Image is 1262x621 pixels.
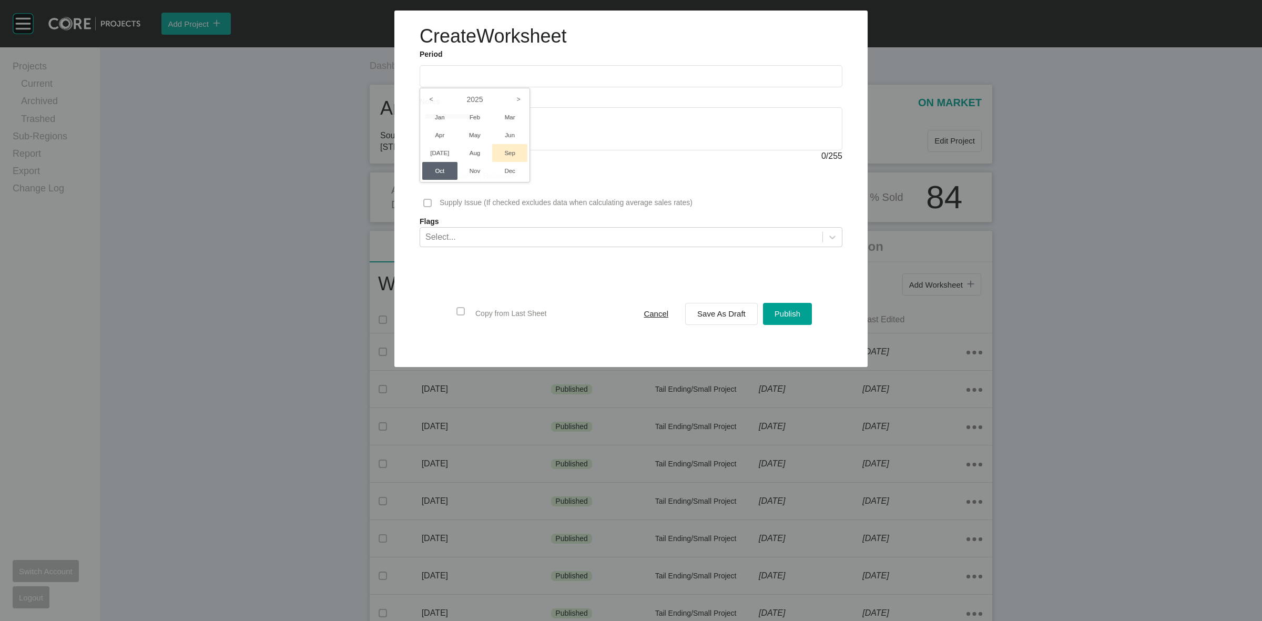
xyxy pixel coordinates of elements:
li: Nov [457,162,493,180]
li: Feb [457,108,493,126]
li: Apr [422,126,457,144]
li: Jun [492,126,527,144]
label: 2025 [422,90,527,108]
li: Jan [422,108,457,126]
li: Mar [492,108,527,126]
li: Oct [422,162,457,180]
li: [DATE] [422,144,457,162]
li: Aug [457,144,493,162]
i: < [422,90,440,108]
li: Sep [492,144,527,162]
li: May [457,126,493,144]
li: Dec [492,162,527,180]
i: > [510,90,527,108]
